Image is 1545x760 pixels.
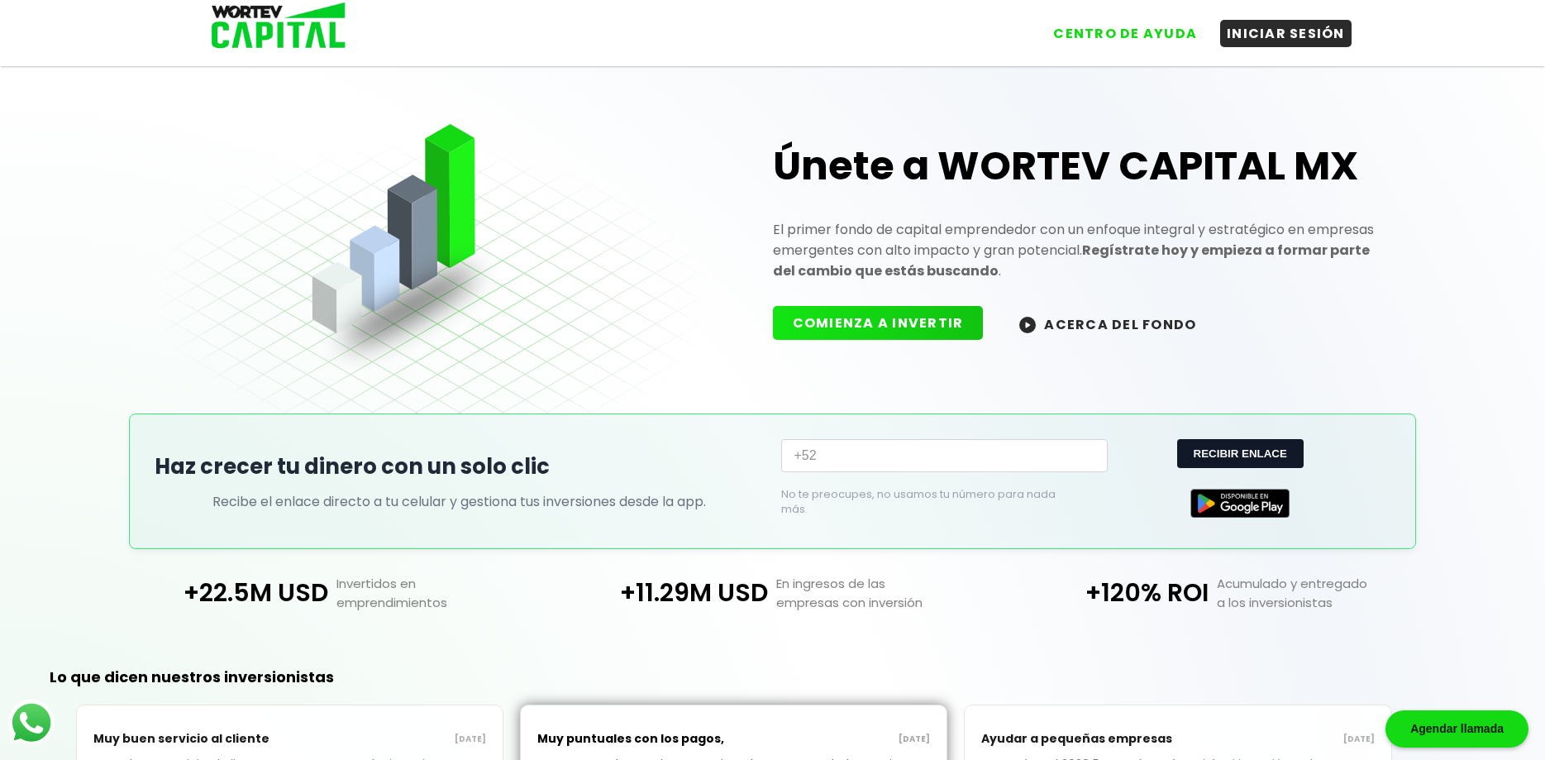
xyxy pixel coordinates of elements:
[768,574,992,612] p: En ingresos de las empresas con inversión
[289,733,486,746] p: [DATE]
[773,219,1391,281] p: El primer fondo de capital emprendedor con un enfoque integral y estratégico en empresas emergent...
[552,574,768,612] p: +11.29M USD
[112,574,328,612] p: +22.5M USD
[734,733,931,746] p: [DATE]
[537,722,734,756] p: Muy puntuales con los pagos,
[1178,733,1375,746] p: [DATE]
[1047,20,1204,47] button: CENTRO DE AYUDA
[1030,7,1204,47] a: CENTRO DE AYUDA
[781,487,1082,517] p: No te preocupes, no usamos tu número para nada más.
[1204,7,1352,47] a: INICIAR SESIÓN
[773,306,984,340] button: COMIENZA A INVERTIR
[1220,20,1352,47] button: INICIAR SESIÓN
[773,140,1391,193] h1: Únete a WORTEV CAPITAL MX
[1385,710,1528,748] div: Agendar llamada
[1177,439,1304,468] button: RECIBIR ENLACE
[8,700,55,746] img: logos_whatsapp-icon.242b2217.svg
[212,491,706,512] p: Recibe el enlace directo a tu celular y gestiona tus inversiones desde la app.
[1019,317,1036,333] img: wortev-capital-acerca-del-fondo
[155,451,765,483] h2: Haz crecer tu dinero con un solo clic
[1190,489,1290,518] img: Google Play
[1209,574,1433,612] p: Acumulado y entregado a los inversionistas
[93,722,290,756] p: Muy buen servicio al cliente
[981,722,1178,756] p: Ayudar a pequeñas empresas
[993,574,1209,612] p: +120% ROI
[773,313,1000,332] a: COMIENZA A INVERTIR
[773,241,1370,280] strong: Regístrate hoy y empieza a formar parte del cambio que estás buscando
[999,306,1216,342] button: ACERCA DEL FONDO
[328,574,552,612] p: Invertidos en emprendimientos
